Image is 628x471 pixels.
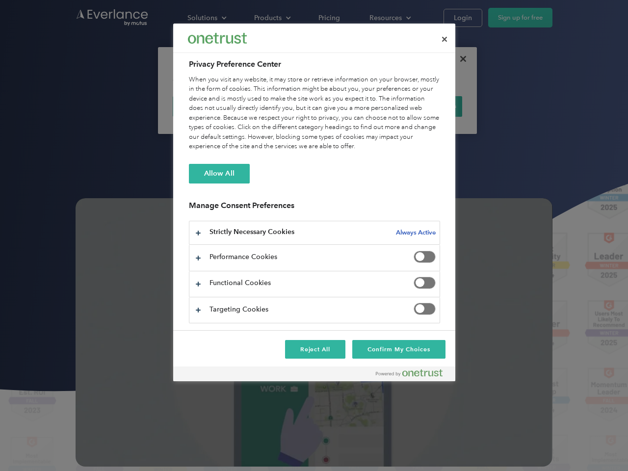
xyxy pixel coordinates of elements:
[352,340,445,359] button: Confirm My Choices
[285,340,346,359] button: Reject All
[189,164,250,183] button: Allow All
[376,369,443,377] img: Powered by OneTrust Opens in a new Tab
[189,75,440,152] div: When you visit any website, it may store or retrieve information on your browser, mostly in the f...
[376,369,450,381] a: Powered by OneTrust Opens in a new Tab
[173,24,455,381] div: Privacy Preference Center
[189,201,440,216] h3: Manage Consent Preferences
[434,28,455,50] button: Close
[173,24,455,381] div: Preference center
[189,58,440,70] h2: Privacy Preference Center
[188,33,247,43] img: Everlance
[72,58,122,79] input: Submit
[188,28,247,48] div: Everlance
